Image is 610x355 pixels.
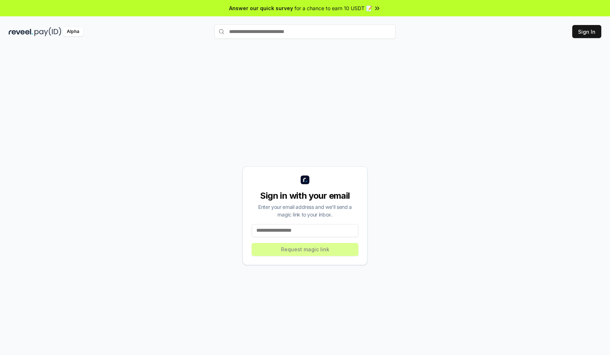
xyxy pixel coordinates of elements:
[252,190,358,202] div: Sign in with your email
[572,25,601,38] button: Sign In
[9,27,33,36] img: reveel_dark
[294,4,372,12] span: for a chance to earn 10 USDT 📝
[301,176,309,184] img: logo_small
[63,27,83,36] div: Alpha
[252,203,358,218] div: Enter your email address and we’ll send a magic link to your inbox.
[229,4,293,12] span: Answer our quick survey
[34,27,61,36] img: pay_id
